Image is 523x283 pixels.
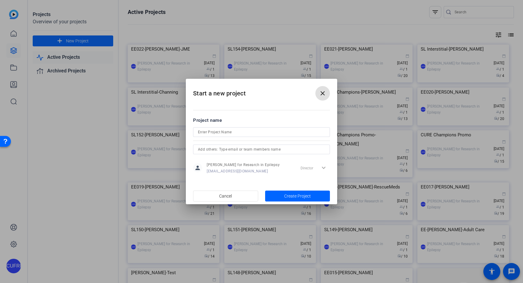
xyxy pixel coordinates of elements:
span: [EMAIL_ADDRESS][DOMAIN_NAME] [207,169,280,174]
button: Cancel [193,191,258,201]
mat-icon: close [319,90,326,97]
span: Cancel [219,190,232,202]
button: Create Project [265,191,330,201]
span: Create Project [284,193,311,199]
div: Project name [193,117,330,124]
span: [PERSON_NAME] for Research in Epilepsy [207,162,280,167]
input: Add others: Type email or team members name [198,146,325,153]
mat-icon: person [193,163,202,172]
h2: Start a new project [186,79,337,103]
input: Enter Project Name [198,128,325,136]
